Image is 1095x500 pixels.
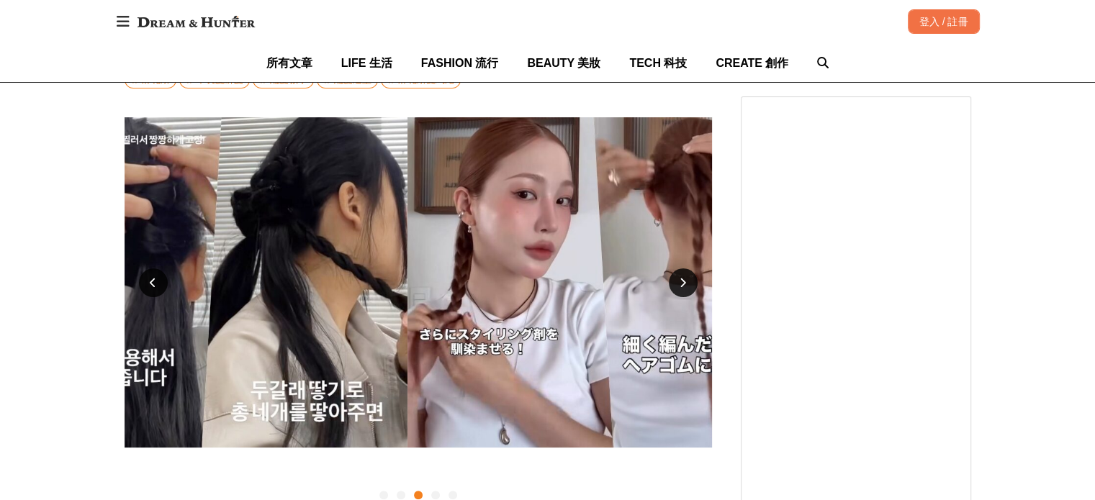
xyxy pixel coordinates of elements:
[266,57,312,69] span: 所有文章
[527,57,600,69] span: BEAUTY 美妝
[421,57,499,69] span: FASHION 流行
[407,117,995,447] img: 4a30ede4-ae87-4bcb-a64c-04c8f9ab6885.jpg
[716,44,788,82] a: CREATE 創作
[629,44,687,82] a: TECH 科技
[130,9,262,35] img: Dream & Hunter
[908,9,980,34] div: 登入 / 註冊
[629,57,687,69] span: TECH 科技
[341,57,392,69] span: LIFE 生活
[421,44,499,82] a: FASHION 流行
[341,44,392,82] a: LIFE 生活
[266,44,312,82] a: 所有文章
[716,57,788,69] span: CREATE 創作
[527,44,600,82] a: BEAUTY 美妝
